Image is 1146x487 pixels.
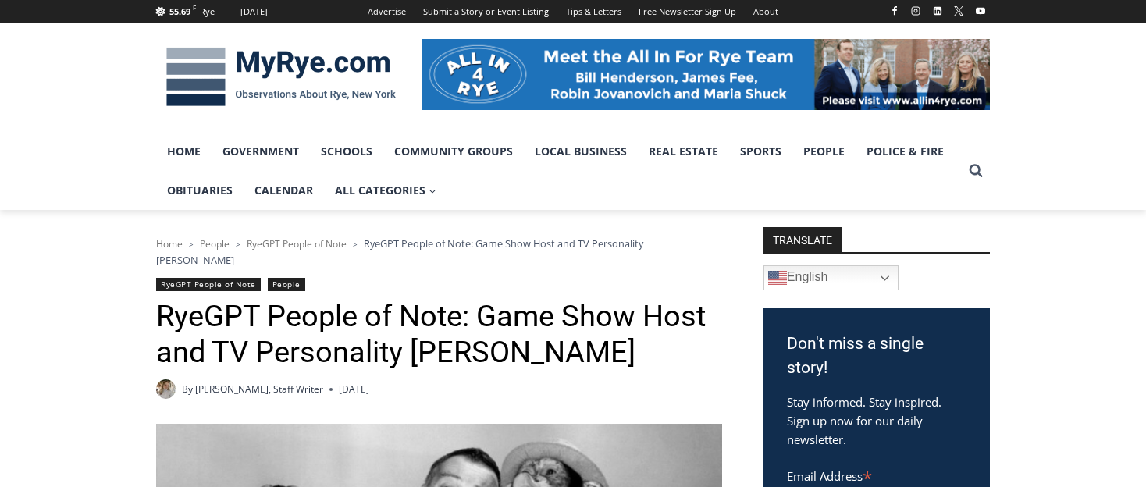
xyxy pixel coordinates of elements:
a: People [268,278,305,291]
span: > [189,239,194,250]
div: Rye [200,5,215,19]
img: (PHOTO: MyRye.com Summer 2023 intern Beatrice Larzul.) [156,379,176,399]
a: Government [212,132,310,171]
span: By [182,382,193,396]
p: Stay informed. Stay inspired. Sign up now for our daily newsletter. [787,393,966,449]
img: en [768,268,787,287]
a: Real Estate [638,132,729,171]
a: Home [156,237,183,251]
a: RyeGPT People of Note [156,278,261,291]
span: > [353,239,358,250]
h1: RyeGPT People of Note: Game Show Host and TV Personality [PERSON_NAME] [156,299,722,370]
a: YouTube [971,2,990,20]
a: Facebook [885,2,904,20]
a: Author image [156,379,176,399]
span: All Categories [335,182,436,199]
span: F [193,3,196,12]
a: Calendar [244,171,324,210]
a: Local Business [524,132,638,171]
time: [DATE] [339,382,369,396]
h3: Don't miss a single story! [787,332,966,381]
a: RyeGPT People of Note [247,237,347,251]
strong: TRANSLATE [763,227,842,252]
a: Community Groups [383,132,524,171]
span: > [236,239,240,250]
a: Home [156,132,212,171]
button: View Search Form [962,157,990,185]
nav: Primary Navigation [156,132,962,211]
img: All in for Rye [422,39,990,109]
a: Schools [310,132,383,171]
span: 55.69 [169,5,190,17]
img: MyRye.com [156,37,406,118]
nav: Breadcrumbs [156,236,722,268]
a: Linkedin [928,2,947,20]
a: Instagram [906,2,925,20]
a: [PERSON_NAME], Staff Writer [195,382,323,396]
a: People [200,237,230,251]
a: X [949,2,968,20]
a: Sports [729,132,792,171]
a: Police & Fire [856,132,955,171]
a: English [763,265,899,290]
div: [DATE] [240,5,268,19]
a: People [792,132,856,171]
a: All Categories [324,171,447,210]
span: RyeGPT People of Note: Game Show Host and TV Personality [PERSON_NAME] [156,236,643,266]
a: Obituaries [156,171,244,210]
